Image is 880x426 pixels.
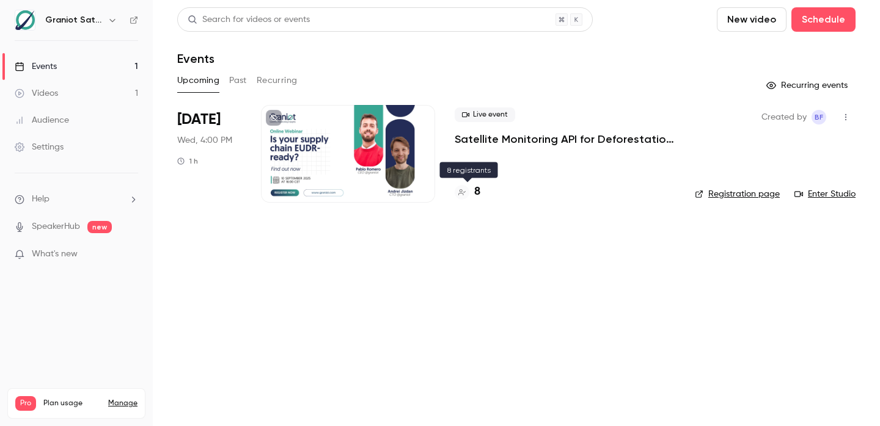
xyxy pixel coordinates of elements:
span: [DATE] [177,110,221,129]
div: Sep 10 Wed, 4:00 PM (Europe/Paris) [177,105,241,203]
button: Schedule [791,7,856,32]
span: Created by [761,110,807,125]
button: Past [229,71,247,90]
a: Registration page [695,188,780,200]
span: Live event [455,107,515,122]
div: Events [15,60,57,73]
button: Recurring [257,71,298,90]
h6: Graniot Satellite Technologies SL [45,14,103,26]
li: help-dropdown-opener [15,193,138,206]
span: Plan usage [43,399,101,408]
div: 1 h [177,156,198,166]
div: Search for videos or events [188,13,310,26]
span: Help [32,193,50,206]
h1: Events [177,51,215,66]
h4: 8 [474,184,480,200]
span: Beliza Falcon [812,110,826,125]
button: Recurring events [761,76,856,95]
div: Videos [15,87,58,99]
a: 8 [455,184,480,200]
span: Wed, 4:00 PM [177,134,232,146]
a: SpeakerHub [32,220,80,233]
img: Graniot Satellite Technologies SL [15,10,35,30]
button: Upcoming [177,71,219,90]
span: new [87,221,112,233]
div: Settings [15,141,64,153]
a: Manage [108,399,137,408]
a: Enter Studio [794,188,856,200]
span: BF [815,110,823,125]
span: What's new [32,248,78,261]
div: Audience [15,114,69,126]
span: Pro [15,396,36,411]
a: Satellite Monitoring API for Deforestation Verification – EUDR Supply Chains [455,132,675,146]
button: New video [717,7,787,32]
